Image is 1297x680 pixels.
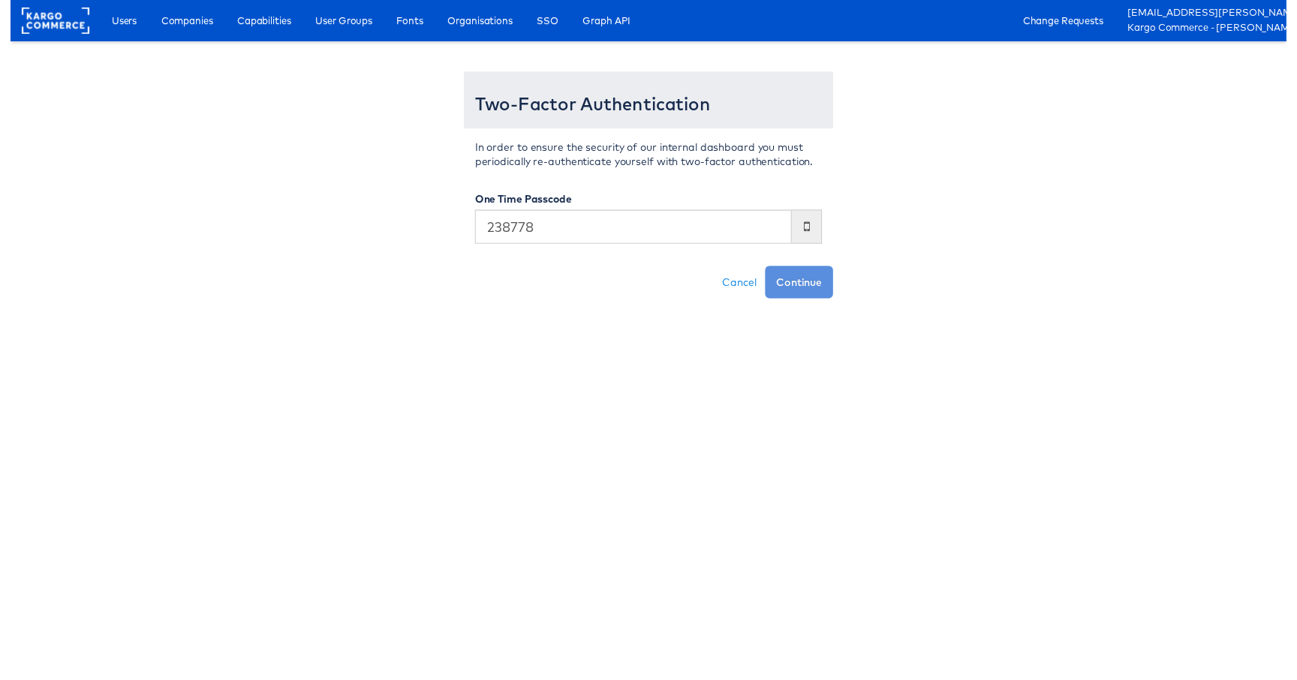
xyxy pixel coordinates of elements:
[767,270,836,303] button: Continue
[1136,5,1286,21] a: [EMAIL_ADDRESS][PERSON_NAME][DOMAIN_NAME]
[582,14,630,29] span: Graph API
[1018,8,1122,35] a: Change Requests
[92,8,140,35] a: Users
[524,8,568,35] a: SSO
[472,95,825,115] h3: Two-Factor Authentication
[472,194,570,209] label: One Time Passcode
[299,8,379,35] a: User Groups
[715,270,767,303] a: Cancel
[1136,21,1286,37] a: Kargo Commerce - [PERSON_NAME] Del [PERSON_NAME]
[103,14,128,29] span: Users
[230,14,285,29] span: Capabilities
[570,8,642,35] a: Graph API
[535,14,557,29] span: SSO
[472,142,825,172] p: In order to ensure the security of our internal dashboard you must periodically re-authenticate y...
[142,8,217,35] a: Companies
[472,213,794,248] input: Enter the code
[444,14,510,29] span: Organisations
[310,14,368,29] span: User Groups
[381,8,431,35] a: Fonts
[433,8,522,35] a: Organisations
[393,14,420,29] span: Fonts
[219,8,296,35] a: Capabilities
[153,14,206,29] span: Companies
